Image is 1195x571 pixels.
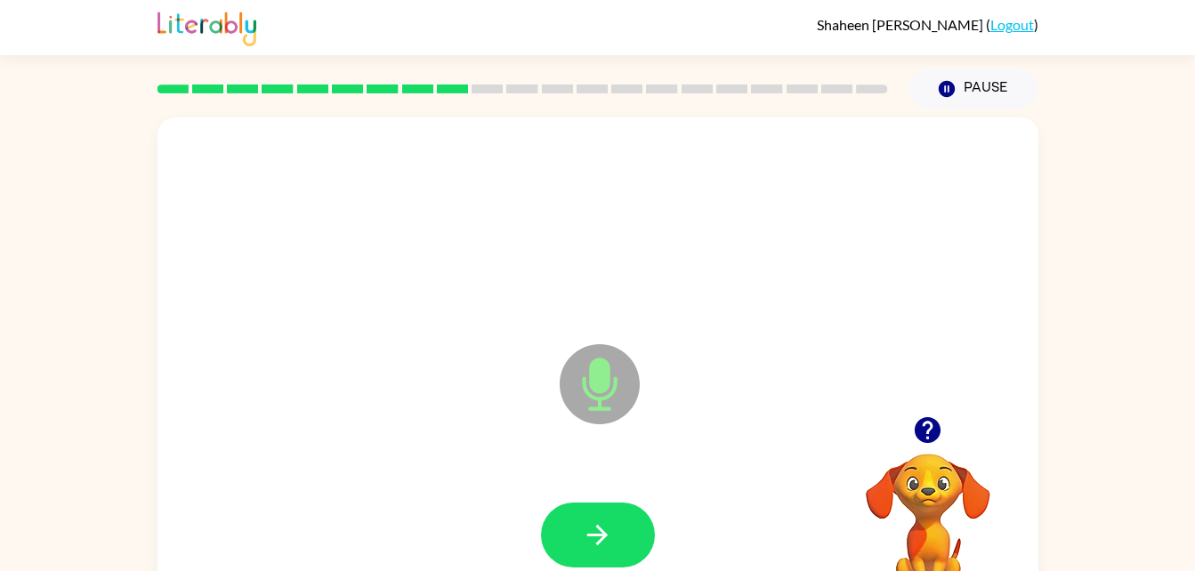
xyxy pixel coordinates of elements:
button: Pause [909,68,1038,109]
div: ( ) [817,16,1038,33]
span: Shaheen [PERSON_NAME] [817,16,986,33]
img: Literably [157,7,256,46]
a: Logout [990,16,1034,33]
